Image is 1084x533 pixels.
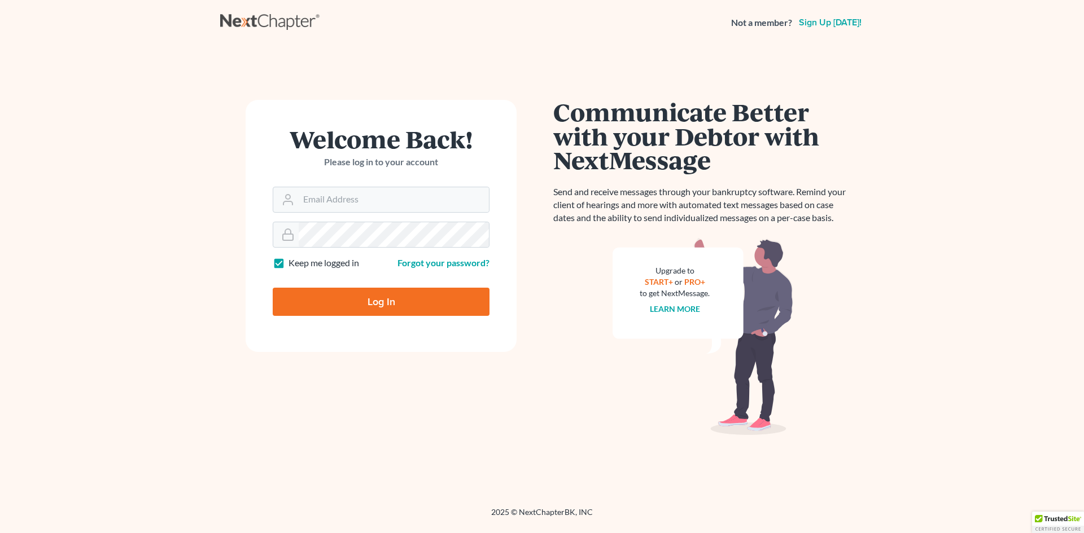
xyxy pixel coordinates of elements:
[553,100,853,172] h1: Communicate Better with your Debtor with NextMessage
[645,277,673,287] a: START+
[289,257,359,270] label: Keep me logged in
[397,257,489,268] a: Forgot your password?
[613,238,793,435] img: nextmessage_bg-59042aed3d76b12b5cd301f8e5b87938c9018125f34e5fa2b7a6b67550977c72.svg
[220,506,864,527] div: 2025 © NextChapterBK, INC
[273,288,489,316] input: Log In
[273,127,489,151] h1: Welcome Back!
[273,156,489,169] p: Please log in to your account
[650,304,700,314] a: Learn more
[640,288,710,299] div: to get NextMessage.
[553,186,853,224] p: Send and receive messages through your bankruptcy software. Remind your client of hearings and mo...
[797,18,864,27] a: Sign up [DATE]!
[675,277,683,287] span: or
[640,265,710,276] div: Upgrade to
[299,187,489,212] input: Email Address
[731,16,792,29] strong: Not a member?
[684,277,705,287] a: PRO+
[1032,512,1084,533] div: TrustedSite Certified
